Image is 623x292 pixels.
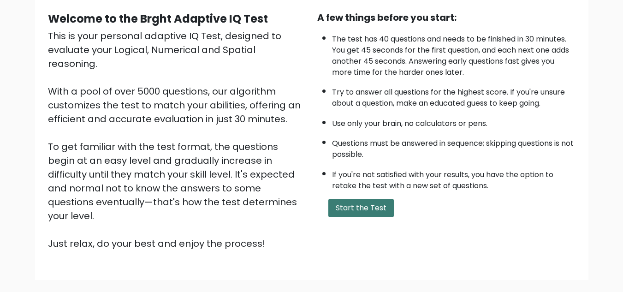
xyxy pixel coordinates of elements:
button: Start the Test [328,199,394,217]
b: Welcome to the Brght Adaptive IQ Test [48,11,268,26]
li: The test has 40 questions and needs to be finished in 30 minutes. You get 45 seconds for the firs... [332,29,576,78]
div: This is your personal adaptive IQ Test, designed to evaluate your Logical, Numerical and Spatial ... [48,29,306,250]
li: If you're not satisfied with your results, you have the option to retake the test with a new set ... [332,165,576,191]
li: Use only your brain, no calculators or pens. [332,113,576,129]
div: A few things before you start: [317,11,576,24]
li: Try to answer all questions for the highest score. If you're unsure about a question, make an edu... [332,82,576,109]
li: Questions must be answered in sequence; skipping questions is not possible. [332,133,576,160]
